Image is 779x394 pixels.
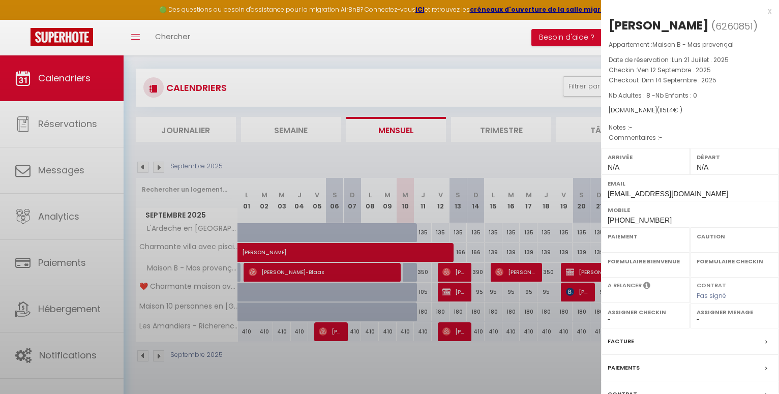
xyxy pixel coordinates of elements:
[609,65,771,75] p: Checkin :
[715,20,753,33] span: 6260851
[608,256,683,266] label: Formulaire Bienvenue
[608,231,683,241] label: Paiement
[637,66,711,74] span: Ven 12 Septembre . 2025
[697,291,726,300] span: Pas signé
[609,123,771,133] p: Notes :
[697,307,772,317] label: Assigner Menage
[608,190,728,198] span: [EMAIL_ADDRESS][DOMAIN_NAME]
[8,4,39,35] button: Ouvrir le widget de chat LiveChat
[608,307,683,317] label: Assigner Checkin
[608,178,772,189] label: Email
[711,19,758,33] span: ( )
[608,216,672,224] span: [PHONE_NUMBER]
[697,231,772,241] label: Caution
[697,256,772,266] label: Formulaire Checkin
[609,133,771,143] p: Commentaires :
[655,91,697,100] span: Nb Enfants : 0
[697,163,708,171] span: N/A
[609,106,771,115] div: [DOMAIN_NAME]
[609,55,771,65] p: Date de réservation :
[608,336,634,347] label: Facture
[609,17,709,34] div: [PERSON_NAME]
[608,362,640,373] label: Paiements
[652,40,734,49] span: Maison B - Mas provençal
[608,281,642,290] label: A relancer
[601,5,771,17] div: x
[608,152,683,162] label: Arrivée
[642,76,716,84] span: Dim 14 Septembre . 2025
[629,123,633,132] span: -
[697,152,772,162] label: Départ
[672,55,729,64] span: Lun 21 Juillet . 2025
[697,281,726,288] label: Contrat
[608,205,772,215] label: Mobile
[608,163,619,171] span: N/A
[657,106,682,114] span: ( € )
[659,133,663,142] span: -
[660,106,673,114] span: 1151.4
[609,75,771,85] p: Checkout :
[609,40,771,50] p: Appartement :
[609,91,697,100] span: Nb Adultes : 8 -
[643,281,650,292] i: Sélectionner OUI si vous souhaiter envoyer les séquences de messages post-checkout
